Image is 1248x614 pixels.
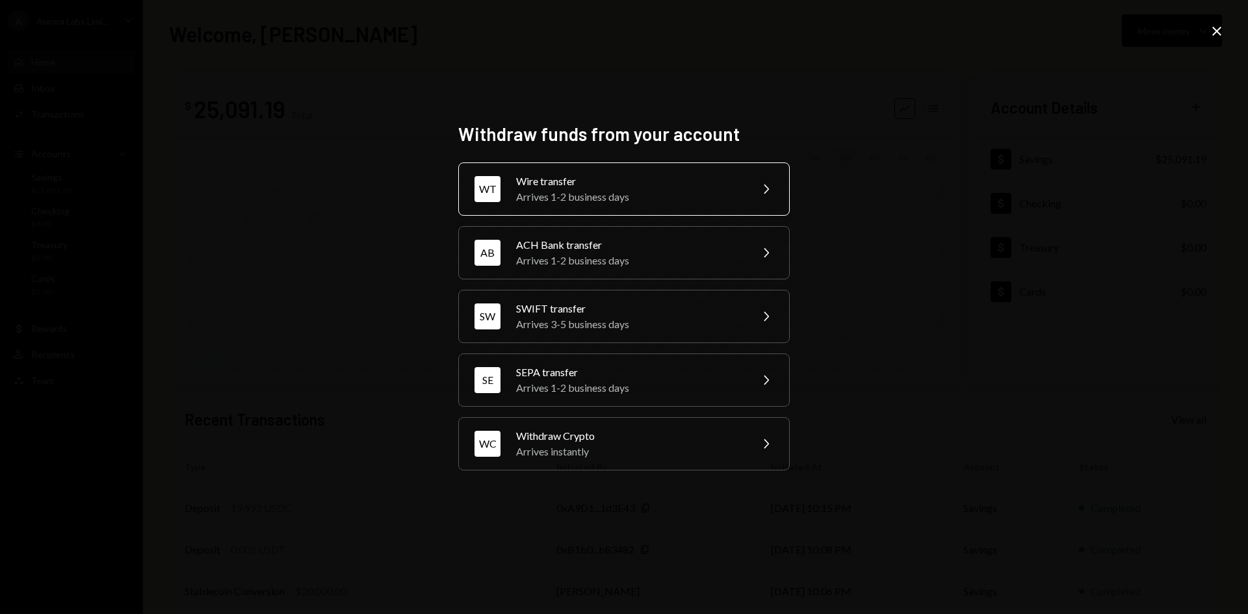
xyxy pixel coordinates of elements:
[458,290,790,343] button: SWSWIFT transferArrives 3-5 business days
[458,353,790,407] button: SESEPA transferArrives 1-2 business days
[474,176,500,202] div: WT
[516,428,742,444] div: Withdraw Crypto
[474,431,500,457] div: WC
[458,226,790,279] button: ABACH Bank transferArrives 1-2 business days
[516,380,742,396] div: Arrives 1-2 business days
[516,316,742,332] div: Arrives 3-5 business days
[516,365,742,380] div: SEPA transfer
[516,253,742,268] div: Arrives 1-2 business days
[516,189,742,205] div: Arrives 1-2 business days
[516,237,742,253] div: ACH Bank transfer
[458,162,790,216] button: WTWire transferArrives 1-2 business days
[474,367,500,393] div: SE
[458,417,790,470] button: WCWithdraw CryptoArrives instantly
[474,303,500,329] div: SW
[516,173,742,189] div: Wire transfer
[516,444,742,459] div: Arrives instantly
[458,122,790,147] h2: Withdraw funds from your account
[474,240,500,266] div: AB
[516,301,742,316] div: SWIFT transfer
